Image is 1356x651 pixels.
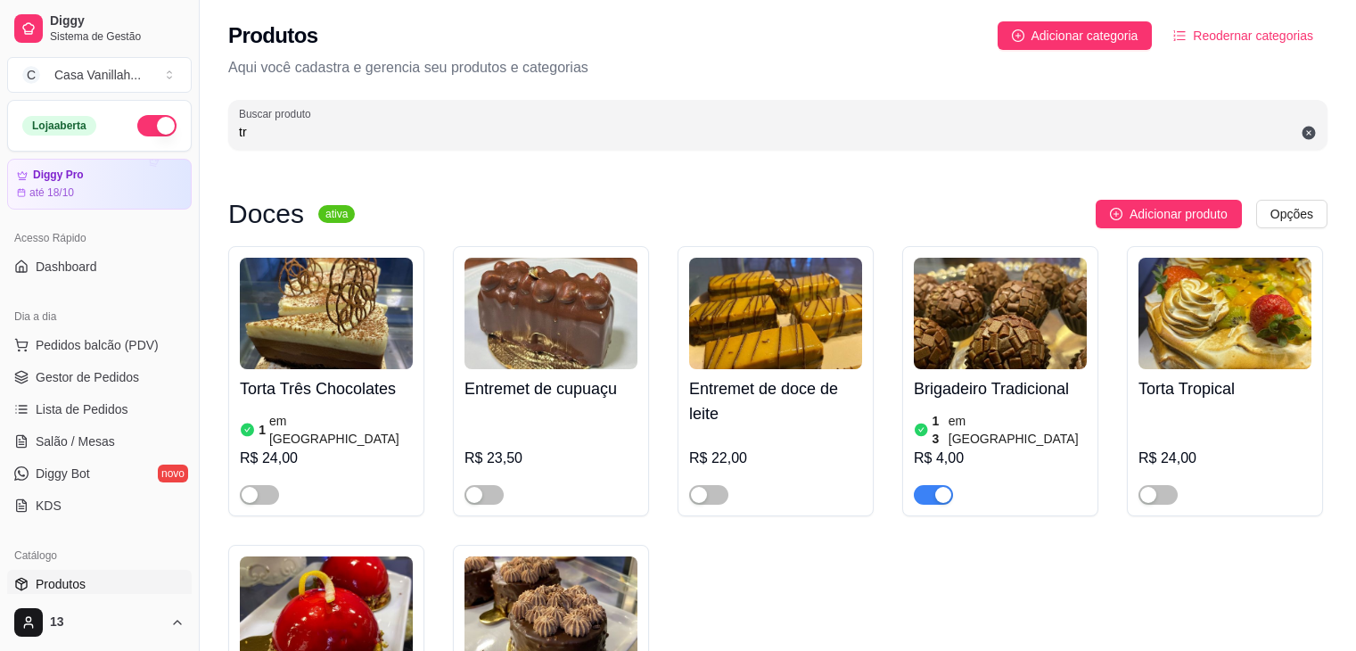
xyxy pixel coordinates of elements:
span: Dashboard [36,258,97,276]
div: Loja aberta [22,116,96,136]
span: Salão / Mesas [36,433,115,450]
span: 13 [50,614,163,630]
span: Sistema de Gestão [50,29,185,44]
div: R$ 22,00 [689,448,862,469]
div: R$ 24,00 [240,448,413,469]
a: Salão / Mesas [7,427,192,456]
button: Reodernar categorias [1159,21,1327,50]
label: Buscar produto [239,106,317,121]
img: product-image [240,258,413,369]
div: Casa Vanillah ... [54,66,141,84]
article: 1 [259,421,266,439]
span: Produtos [36,575,86,593]
article: em [GEOGRAPHIC_DATA] [949,412,1087,448]
div: R$ 23,50 [464,448,637,469]
h4: Entremet de doce de leite [689,376,862,426]
span: Gestor de Pedidos [36,368,139,386]
span: Lista de Pedidos [36,400,128,418]
span: Pedidos balcão (PDV) [36,336,159,354]
button: 13 [7,601,192,644]
a: KDS [7,491,192,520]
article: até 18/10 [29,185,74,200]
div: Dia a dia [7,302,192,331]
span: plus-circle [1110,208,1122,220]
h4: Torta Tropical [1138,376,1311,401]
span: ordered-list [1173,29,1186,42]
a: Diggy Botnovo [7,459,192,488]
span: C [22,66,40,84]
h4: Torta Três Chocolates [240,376,413,401]
h2: Produtos [228,21,318,50]
img: product-image [689,258,862,369]
button: Select a team [7,57,192,93]
article: em [GEOGRAPHIC_DATA] [269,412,413,448]
div: Catálogo [7,541,192,570]
button: Alterar Status [137,115,177,136]
h4: Brigadeiro Tradicional [914,376,1087,401]
button: Pedidos balcão (PDV) [7,331,192,359]
span: Adicionar produto [1130,204,1228,224]
img: product-image [464,258,637,369]
button: Adicionar produto [1096,200,1242,228]
a: Diggy Proaté 18/10 [7,159,192,210]
span: Diggy [50,13,185,29]
button: Adicionar categoria [998,21,1153,50]
a: DiggySistema de Gestão [7,7,192,50]
a: Dashboard [7,252,192,281]
div: R$ 4,00 [914,448,1087,469]
span: Opções [1270,204,1313,224]
sup: ativa [318,205,355,223]
span: KDS [36,497,62,515]
img: product-image [1138,258,1311,369]
div: R$ 24,00 [1138,448,1311,469]
img: product-image [914,258,1087,369]
article: Diggy Pro [33,169,84,182]
a: Produtos [7,570,192,598]
p: Aqui você cadastra e gerencia seu produtos e categorias [228,57,1327,78]
div: Acesso Rápido [7,224,192,252]
a: Lista de Pedidos [7,395,192,424]
input: Buscar produto [239,123,1317,141]
h3: Doces [228,203,304,225]
span: Reodernar categorias [1193,26,1313,45]
a: Gestor de Pedidos [7,363,192,391]
span: plus-circle [1012,29,1024,42]
h4: Entremet de cupuaçu [464,376,637,401]
button: Opções [1256,200,1327,228]
span: Diggy Bot [36,465,90,482]
article: 13 [933,412,945,448]
span: Adicionar categoria [1031,26,1138,45]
